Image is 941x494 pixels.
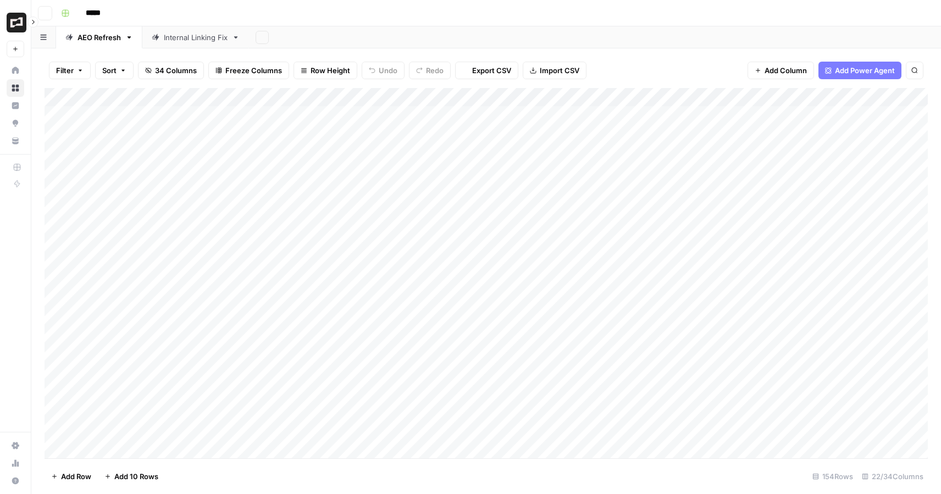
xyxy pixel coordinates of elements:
a: Opportunities [7,114,24,132]
button: Add Row [45,468,98,485]
button: Freeze Columns [208,62,289,79]
div: 22/34 Columns [857,468,928,485]
a: Settings [7,437,24,454]
a: Home [7,62,24,79]
div: Internal Linking Fix [164,32,228,43]
button: Workspace: Brex [7,9,24,36]
div: AEO Refresh [78,32,121,43]
button: Filter [49,62,91,79]
a: Internal Linking Fix [142,26,249,48]
span: Add 10 Rows [114,471,158,482]
button: Sort [95,62,134,79]
span: Sort [102,65,117,76]
button: Add Column [748,62,814,79]
span: Export CSV [472,65,511,76]
button: Help + Support [7,472,24,490]
a: Your Data [7,132,24,150]
span: 34 Columns [155,65,197,76]
button: Add Power Agent [818,62,901,79]
span: Freeze Columns [225,65,282,76]
span: Row Height [311,65,350,76]
img: Brex Logo [7,13,26,32]
button: Row Height [294,62,357,79]
button: Redo [409,62,451,79]
span: Filter [56,65,74,76]
button: Export CSV [455,62,518,79]
span: Import CSV [540,65,579,76]
span: Redo [426,65,444,76]
span: Add Column [765,65,807,76]
button: Import CSV [523,62,586,79]
span: Add Row [61,471,91,482]
a: Browse [7,79,24,97]
a: AEO Refresh [56,26,142,48]
button: Add 10 Rows [98,468,165,485]
button: 34 Columns [138,62,204,79]
div: 154 Rows [808,468,857,485]
a: Usage [7,454,24,472]
span: Add Power Agent [835,65,895,76]
a: Insights [7,97,24,114]
button: Undo [362,62,405,79]
span: Undo [379,65,397,76]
